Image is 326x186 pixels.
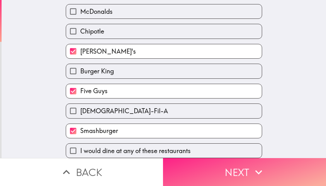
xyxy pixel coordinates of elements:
[80,87,108,95] span: Five Guys
[80,146,191,155] span: I would dine at any of these restaurants
[80,67,114,76] span: Burger King
[80,107,168,115] span: [DEMOGRAPHIC_DATA]-Fil-A
[66,144,262,158] button: I would dine at any of these restaurants
[66,44,262,58] button: [PERSON_NAME]'s
[66,84,262,98] button: Five Guys
[66,124,262,138] button: Smashburger
[66,64,262,78] button: Burger King
[66,4,262,19] button: McDonalds
[66,24,262,38] button: Chipotle
[80,7,113,16] span: McDonalds
[80,27,104,36] span: Chipotle
[80,47,136,56] span: [PERSON_NAME]'s
[66,104,262,118] button: [DEMOGRAPHIC_DATA]-Fil-A
[163,158,326,186] button: Next
[80,126,118,135] span: Smashburger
